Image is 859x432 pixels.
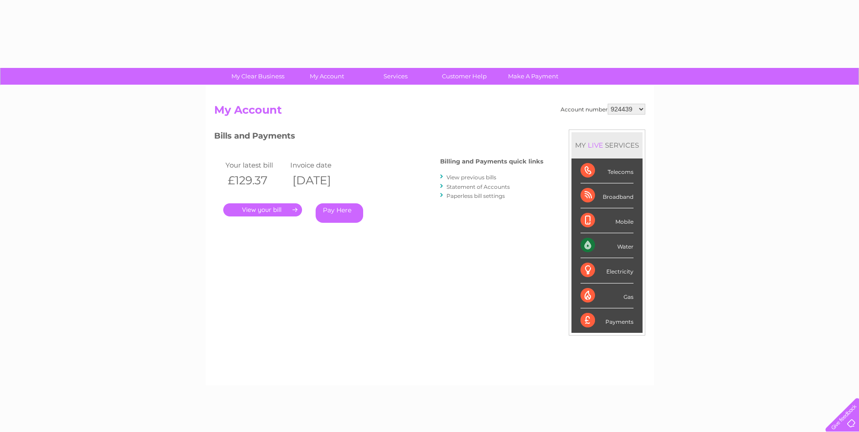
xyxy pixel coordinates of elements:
[581,158,633,183] div: Telecoms
[427,68,502,85] a: Customer Help
[581,308,633,333] div: Payments
[446,192,505,199] a: Paperless bill settings
[581,283,633,308] div: Gas
[581,183,633,208] div: Broadband
[223,171,288,190] th: £129.37
[214,104,645,121] h2: My Account
[561,104,645,115] div: Account number
[581,258,633,283] div: Electricity
[496,68,571,85] a: Make A Payment
[214,130,543,145] h3: Bills and Payments
[316,203,363,223] a: Pay Here
[288,171,353,190] th: [DATE]
[446,183,510,190] a: Statement of Accounts
[223,203,302,216] a: .
[581,233,633,258] div: Water
[221,68,295,85] a: My Clear Business
[289,68,364,85] a: My Account
[571,132,643,158] div: MY SERVICES
[586,141,605,149] div: LIVE
[581,208,633,233] div: Mobile
[440,158,543,165] h4: Billing and Payments quick links
[358,68,433,85] a: Services
[223,159,288,171] td: Your latest bill
[446,174,496,181] a: View previous bills
[288,159,353,171] td: Invoice date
